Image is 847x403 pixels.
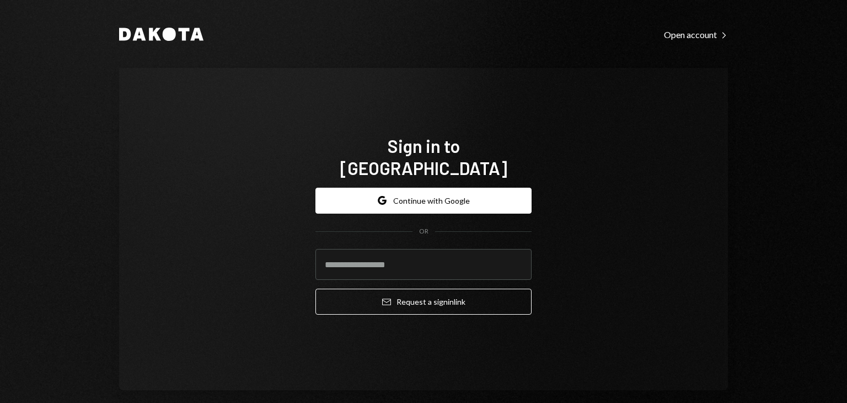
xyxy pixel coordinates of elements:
div: Open account [664,29,728,40]
button: Request a signinlink [315,289,532,315]
a: Open account [664,28,728,40]
div: OR [419,227,428,236]
h1: Sign in to [GEOGRAPHIC_DATA] [315,135,532,179]
button: Continue with Google [315,188,532,214]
